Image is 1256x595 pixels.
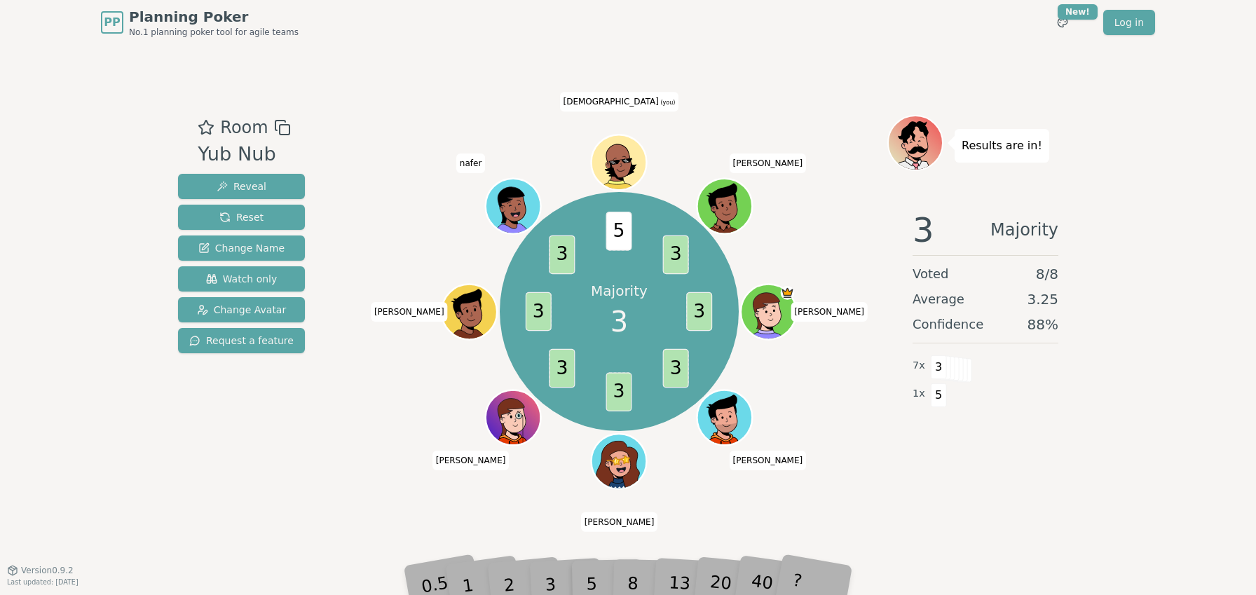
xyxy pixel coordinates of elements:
span: Reset [219,210,264,224]
span: 3 [549,349,575,388]
span: Click to change your name [730,153,807,173]
span: Change Avatar [197,303,287,317]
span: Reveal [217,179,266,193]
span: Voted [913,264,949,284]
span: 8 / 8 [1036,264,1058,284]
button: Request a feature [178,328,305,353]
span: 3 [549,235,575,274]
span: Click to change your name [791,302,868,322]
span: Click to change your name [456,153,486,173]
a: PPPlanning PokerNo.1 planning poker tool for agile teams [101,7,299,38]
div: Yub Nub [198,140,290,169]
button: Change Avatar [178,297,305,322]
span: PP [104,14,120,31]
span: 3 [687,292,713,331]
span: Confidence [913,315,983,334]
span: Click to change your name [371,302,448,322]
span: 3 [931,355,947,379]
span: 3 [526,292,552,331]
span: Request a feature [189,334,294,348]
button: Change Name [178,235,305,261]
button: Reveal [178,174,305,199]
span: Click to change your name [581,512,658,531]
button: Click to change your avatar [593,136,645,188]
span: 7 x [913,358,925,374]
button: New! [1050,10,1075,35]
span: 88 % [1028,315,1058,334]
span: No.1 planning poker tool for agile teams [129,27,299,38]
span: 3 [663,349,689,388]
span: Click to change your name [560,92,679,111]
span: Jon is the host [781,286,795,300]
p: Majority [591,281,648,301]
button: Reset [178,205,305,230]
span: 3 [663,235,689,274]
span: 3 [610,301,628,343]
span: Room [220,115,268,140]
span: Click to change your name [432,451,510,470]
span: 5 [606,212,632,250]
span: Change Name [198,241,285,255]
span: Average [913,289,964,309]
span: Last updated: [DATE] [7,578,78,586]
span: (you) [659,100,676,106]
span: Version 0.9.2 [21,565,74,576]
span: 3 [606,373,632,411]
span: 3 [913,213,934,247]
a: Log in [1103,10,1155,35]
div: New! [1058,4,1098,20]
button: Version0.9.2 [7,565,74,576]
span: 1 x [913,386,925,402]
span: 3.25 [1027,289,1058,309]
span: Majority [990,213,1058,247]
span: Click to change your name [730,451,807,470]
p: Results are in! [962,136,1042,156]
span: Watch only [206,272,278,286]
button: Add as favourite [198,115,214,140]
span: Planning Poker [129,7,299,27]
span: 5 [931,383,947,407]
button: Watch only [178,266,305,292]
